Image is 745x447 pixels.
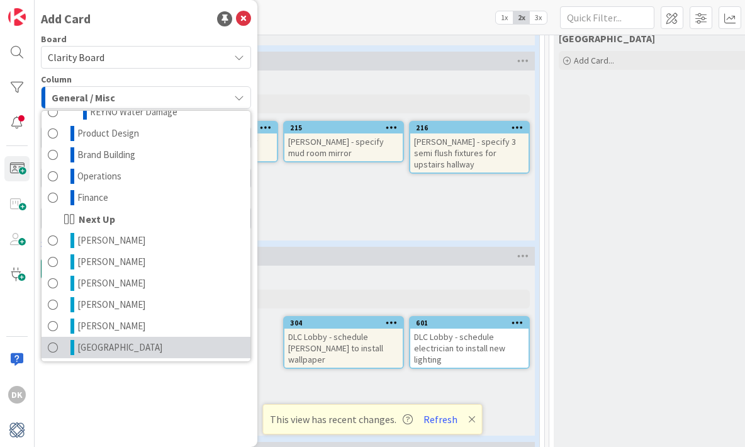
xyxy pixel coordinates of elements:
[42,337,250,358] a: [GEOGRAPHIC_DATA]
[284,329,403,368] div: DLC Lobby - schedule [PERSON_NAME] to install wallpaper
[77,254,145,269] span: [PERSON_NAME]
[52,89,115,106] span: General / Misc
[42,251,250,273] a: [PERSON_NAME]
[410,329,529,368] div: DLC Lobby - schedule electrician to install new lighting
[410,133,529,173] div: [PERSON_NAME] - specify 3 semi flush fixtures for upstairs hallway
[574,55,614,66] span: Add Card...
[559,32,655,45] span: Devon
[42,101,250,123] a: REYNO Water Damage
[77,169,121,184] span: Operations
[8,8,26,26] img: Visit kanbanzone.com
[8,421,26,439] img: avatar
[290,123,403,132] div: 215
[77,340,162,355] span: [GEOGRAPHIC_DATA]
[77,276,145,291] span: [PERSON_NAME]
[410,317,529,368] div: 601DLC Lobby - schedule electrician to install new lighting
[48,51,104,64] span: Clarity Board
[410,122,529,173] div: 216[PERSON_NAME] - specify 3 semi flush fixtures for upstairs hallway
[410,122,529,133] div: 216
[77,147,135,162] span: Brand Building
[284,317,403,329] div: 304
[284,133,403,161] div: [PERSON_NAME] - specify mud room mirror
[42,273,250,294] a: [PERSON_NAME]
[41,110,251,362] div: General / Misc
[496,11,513,24] span: 1x
[42,294,250,315] a: [PERSON_NAME]
[42,315,250,337] a: [PERSON_NAME]
[42,166,250,187] a: Operations
[42,144,250,166] a: Brand Building
[284,122,403,133] div: 215
[416,123,529,132] div: 216
[560,6,654,29] input: Quick Filter...
[79,212,115,227] span: Next Up
[77,233,145,248] span: [PERSON_NAME]
[77,190,108,205] span: Finance
[290,319,403,327] div: 304
[42,123,250,144] a: Product Design
[41,75,72,84] span: Column
[41,35,67,43] span: Board
[42,230,250,251] a: [PERSON_NAME]
[8,386,26,404] div: DK
[284,122,403,161] div: 215[PERSON_NAME] - specify mud room mirror
[416,319,529,327] div: 601
[77,126,139,141] span: Product Design
[270,412,413,427] span: This view has recent changes.
[77,319,145,334] span: [PERSON_NAME]
[530,11,547,24] span: 3x
[410,317,529,329] div: 601
[90,105,177,120] span: REYNO Water Damage
[513,11,530,24] span: 2x
[41,86,251,109] button: General / Misc
[284,317,403,368] div: 304DLC Lobby - schedule [PERSON_NAME] to install wallpaper
[41,9,91,28] div: Add Card
[77,297,145,312] span: [PERSON_NAME]
[419,411,462,427] button: Refresh
[42,187,250,208] a: Finance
